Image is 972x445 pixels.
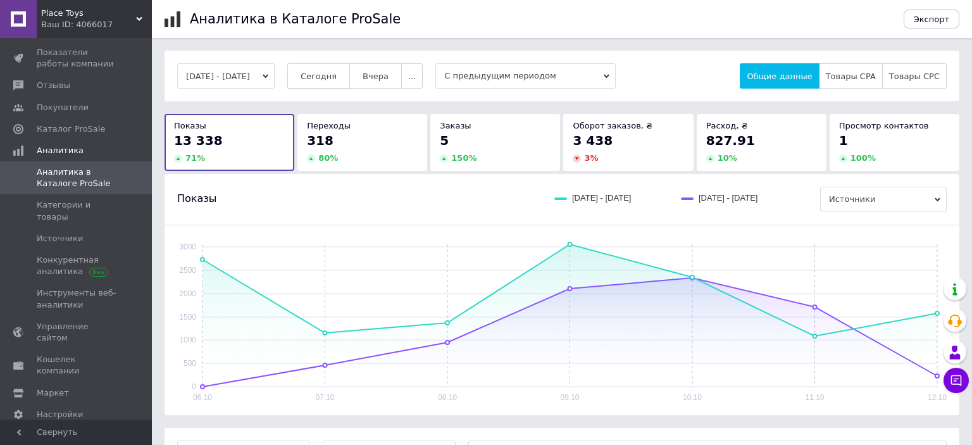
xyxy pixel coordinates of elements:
span: Категории и товары [37,199,117,222]
span: Просмотр контактов [839,121,929,130]
span: Аналитика в Каталоге ProSale [37,166,117,189]
button: Чат с покупателем [944,368,969,393]
text: 07.10 [315,393,334,402]
span: Каталог ProSale [37,123,105,135]
text: 1500 [179,313,196,322]
span: 5 [440,133,449,148]
span: Сегодня [301,72,337,81]
span: 1 [839,133,848,148]
span: С предыдущим периодом [435,63,616,89]
text: 10.10 [683,393,702,402]
span: Общие данные [747,72,812,81]
span: Управление сайтом [37,321,117,344]
span: Заказы [440,121,471,130]
span: 3 % [584,153,598,163]
button: ... [401,63,423,89]
span: Отзывы [37,80,70,91]
span: 3 438 [573,133,613,148]
button: Товары CPA [819,63,883,89]
span: Place Toys [41,8,136,19]
span: 318 [307,133,333,148]
span: Инструменты веб-аналитики [37,287,117,310]
span: 71 % [185,153,205,163]
span: Показы [177,192,216,206]
span: Маркет [37,387,69,399]
text: 1000 [179,335,196,344]
text: 500 [184,359,196,368]
span: 100 % [850,153,876,163]
button: Экспорт [904,9,959,28]
span: Покупатели [37,102,89,113]
button: Товары CPC [882,63,947,89]
span: Показатели работы компании [37,47,117,70]
span: 13 338 [174,133,223,148]
span: Экспорт [914,15,949,24]
button: [DATE] - [DATE] [177,63,275,89]
button: Общие данные [740,63,819,89]
h1: Аналитика в Каталоге ProSale [190,11,401,27]
text: 06.10 [193,393,212,402]
text: 3000 [179,242,196,251]
span: 827.91 [706,133,755,148]
div: Ваш ID: 4066017 [41,19,152,30]
span: Аналитика [37,145,84,156]
text: 11.10 [805,393,824,402]
text: 08.10 [438,393,457,402]
span: 150 % [451,153,477,163]
text: 2500 [179,266,196,275]
span: Переходы [307,121,351,130]
span: 80 % [318,153,338,163]
span: Показы [174,121,206,130]
text: 12.10 [928,393,947,402]
text: 2000 [179,289,196,298]
span: 10 % [718,153,737,163]
span: Вчера [363,72,389,81]
span: Источники [37,233,83,244]
span: Источники [820,187,947,212]
span: Товары CPC [889,72,940,81]
text: 09.10 [560,393,579,402]
text: 0 [192,382,196,391]
span: Конкурентная аналитика [37,254,117,277]
span: ... [408,72,416,81]
span: Расход, ₴ [706,121,748,130]
span: Кошелек компании [37,354,117,377]
button: Сегодня [287,63,350,89]
span: Настройки [37,409,83,420]
span: Товары CPA [826,72,876,81]
span: Оборот заказов, ₴ [573,121,652,130]
button: Вчера [349,63,402,89]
